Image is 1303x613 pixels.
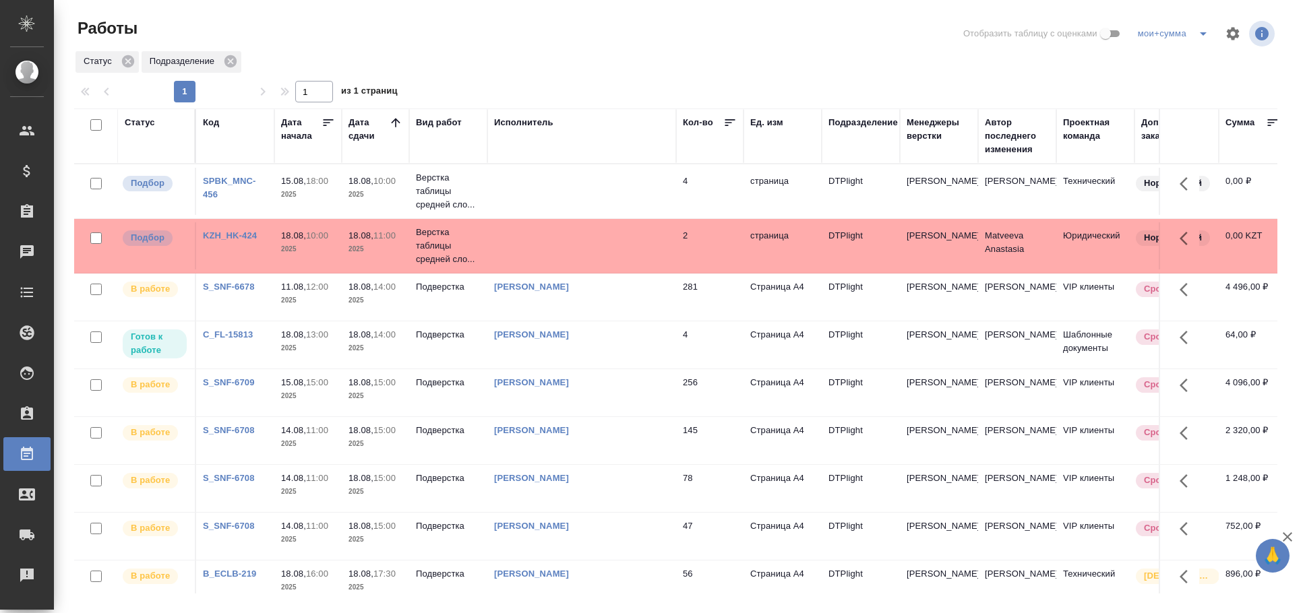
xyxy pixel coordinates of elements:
td: Шаблонные документы [1056,321,1134,368]
div: Исполнитель выполняет работу [121,519,188,538]
p: 18.08, [349,329,373,340]
td: 2 320,00 ₽ [1219,417,1286,464]
td: DTPlight [822,560,900,608]
p: 2025 [349,389,402,403]
p: Подверстка [416,567,481,581]
p: [PERSON_NAME] [907,424,971,437]
p: 2025 [349,188,402,201]
p: Нормальный [1144,231,1202,245]
p: [PERSON_NAME] [907,472,971,485]
td: VIP клиенты [1056,273,1134,321]
div: split button [1134,23,1217,44]
p: 18.08, [349,521,373,531]
p: В работе [131,521,170,535]
p: 15:00 [373,521,396,531]
td: 4 [676,321,744,368]
p: [PERSON_NAME] [907,229,971,243]
p: 14:00 [373,282,396,292]
a: [PERSON_NAME] [494,377,569,387]
p: Срочный [1144,330,1184,344]
td: 896,00 ₽ [1219,560,1286,608]
td: Страница А4 [744,465,822,512]
p: 11:00 [306,521,328,531]
p: 2025 [281,581,335,594]
td: [PERSON_NAME] [978,560,1056,608]
button: Здесь прячутся важные кнопки [1172,321,1204,354]
td: Страница А4 [744,321,822,368]
p: 11.08, [281,282,306,292]
td: 1 248,00 ₽ [1219,465,1286,512]
p: 15:00 [373,473,396,483]
p: 15.08, [281,176,306,186]
p: 18.08, [349,176,373,186]
span: Работы [74,18,138,39]
p: 11:00 [373,230,396,240]
p: Подверстка [416,280,481,294]
p: Подверстка [416,376,481,389]
button: Здесь прячутся важные кнопки [1172,168,1204,200]
p: В работе [131,426,170,439]
td: Страница А4 [744,273,822,321]
p: В работе [131,378,170,391]
td: 4 096,00 ₽ [1219,369,1286,416]
p: 2025 [349,437,402,451]
div: Вид работ [416,116,462,129]
td: VIP клиенты [1056,465,1134,512]
div: Доп. статус заказа [1141,116,1212,143]
p: [PERSON_NAME] [907,519,971,533]
p: В работе [131,474,170,487]
p: 18.08, [281,329,306,340]
p: Верстка таблицы средней сло... [416,226,481,266]
a: S_SNF-6708 [203,425,255,435]
a: [PERSON_NAME] [494,473,569,483]
td: Страница А4 [744,560,822,608]
div: Статус [125,116,155,129]
p: 16:00 [306,569,328,579]
p: [DEMOGRAPHIC_DATA] [1144,569,1211,583]
p: [PERSON_NAME] [907,567,971,581]
p: В работе [131,569,170,583]
p: 14:00 [373,329,396,340]
td: [PERSON_NAME] [978,465,1056,512]
p: Подверстка [416,472,481,485]
p: 2025 [281,243,335,256]
td: [PERSON_NAME] [978,369,1056,416]
span: Посмотреть информацию [1249,21,1277,46]
td: VIP клиенты [1056,417,1134,464]
p: Подверстка [416,424,481,437]
p: 10:00 [306,230,328,240]
p: 2025 [281,389,335,403]
p: 2025 [281,342,335,355]
a: KZH_HK-424 [203,230,257,240]
td: Matveeva Anastasia [978,222,1056,269]
p: 2025 [349,342,402,355]
div: Исполнитель выполняет работу [121,280,188,298]
button: Здесь прячутся важные кнопки [1172,417,1204,449]
p: Подразделение [150,55,219,68]
p: 2025 [281,294,335,307]
div: Исполнитель [494,116,553,129]
p: Срочный [1144,474,1184,487]
p: Верстка таблицы средней сло... [416,171,481,212]
div: Исполнитель может приступить к работе [121,328,188,360]
p: 18.08, [349,230,373,240]
div: Менеджеры верстки [907,116,971,143]
p: 2025 [349,485,402,498]
p: Подбор [131,231,164,245]
td: DTPlight [822,465,900,512]
td: DTPlight [822,321,900,368]
p: Срочный [1144,426,1184,439]
a: [PERSON_NAME] [494,521,569,531]
td: [PERSON_NAME] [978,321,1056,368]
p: Срочный [1144,378,1184,391]
p: 15:00 [373,425,396,435]
p: 15.08, [281,377,306,387]
p: 2025 [281,437,335,451]
p: 2025 [281,533,335,546]
p: Подверстка [416,519,481,533]
p: Статус [84,55,117,68]
p: Подверстка [416,328,481,342]
td: DTPlight [822,222,900,269]
div: Кол-во [683,116,713,129]
span: 🙏 [1261,542,1284,570]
